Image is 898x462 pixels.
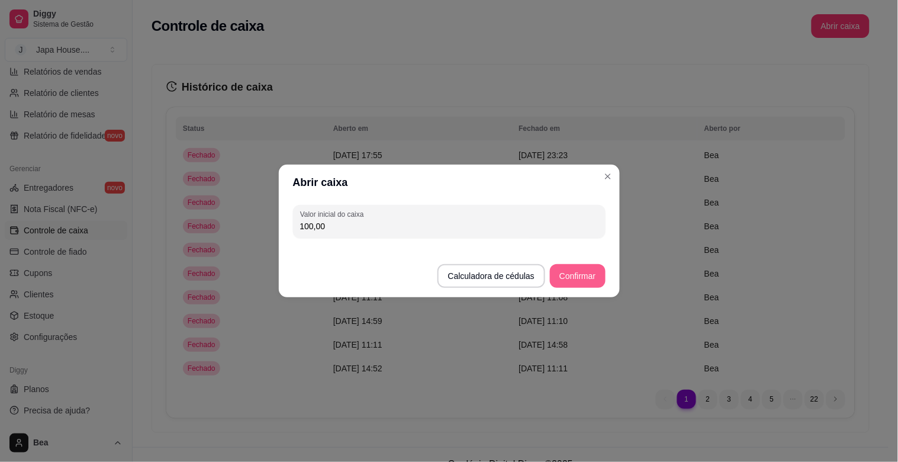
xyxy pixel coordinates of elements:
[300,220,598,232] input: Valor inicial do caixa
[550,264,605,288] button: Confirmar
[300,209,368,219] label: Valor inicial do caixa
[598,167,617,186] button: Close
[437,264,545,288] button: Calculadora de cédulas
[279,165,620,200] header: Abrir caixa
